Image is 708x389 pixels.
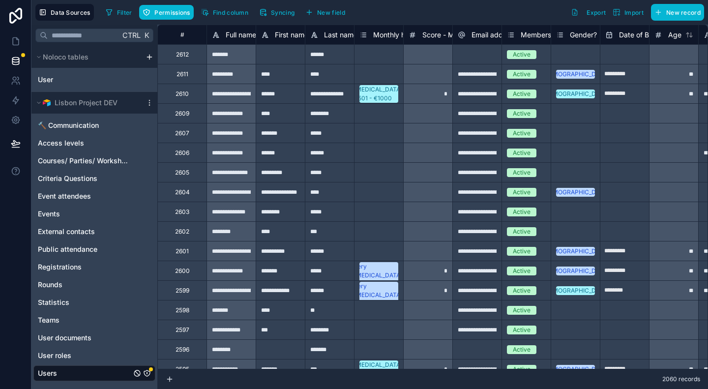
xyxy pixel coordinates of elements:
[121,29,142,41] span: Ctrl
[175,188,190,196] div: 2604
[33,277,155,293] div: Rounds
[38,351,131,360] a: User roles
[647,4,704,21] a: New record
[38,191,131,201] a: Event attendees
[102,5,136,20] button: Filter
[165,31,199,38] div: #
[38,244,131,254] a: Public attendance
[33,153,155,169] div: Courses/ Parties/ Workshops
[513,168,531,177] div: Active
[275,30,308,40] span: First name
[226,30,256,40] span: Full name
[213,9,248,16] span: Find column
[472,30,516,40] span: Email address
[38,280,62,290] span: Rounds
[651,4,704,21] button: New record
[302,5,349,20] button: New field
[543,247,609,256] div: [DEMOGRAPHIC_DATA]
[521,30,584,40] span: Membership Status
[176,306,189,314] div: 2598
[38,368,57,378] span: Users
[38,120,99,130] span: 🔨 Communication
[38,227,95,237] span: External contacts
[513,90,531,98] div: Active
[513,267,531,275] div: Active
[33,224,155,239] div: External contacts
[619,30,659,40] span: Date of Birth
[317,9,345,16] span: New field
[43,52,88,62] span: Noloco tables
[513,129,531,138] div: Active
[38,315,131,325] a: Teams
[38,120,131,130] a: 🔨 Communication
[33,171,155,186] div: Criteria Questions
[139,5,197,20] a: Permissions
[624,9,644,16] span: Import
[33,72,155,88] div: User
[38,333,131,343] a: User documents
[55,98,118,108] span: Lisbon Project DEV
[354,85,404,103] div: [MEDICAL_DATA]: €501 - €1000
[38,75,121,85] a: User
[38,333,91,343] span: User documents
[33,348,155,363] div: User roles
[543,90,609,98] div: [DEMOGRAPHIC_DATA]
[513,306,531,315] div: Active
[38,315,59,325] span: Teams
[567,4,609,21] button: Export
[175,267,190,275] div: 2600
[38,368,131,378] a: Users
[177,70,188,78] div: 2611
[38,262,131,272] a: Registrations
[38,138,131,148] a: Access levels
[51,9,90,16] span: Data Sources
[38,174,131,183] a: Criteria Questions
[33,365,155,381] div: Users
[33,259,155,275] div: Registrations
[513,286,531,295] div: Active
[175,149,189,157] div: 2606
[668,30,681,40] span: Age
[38,191,91,201] span: Event attendees
[587,9,606,16] span: Export
[38,75,53,85] span: User
[175,208,189,216] div: 2603
[256,5,302,20] a: Syncing
[176,51,189,59] div: 2612
[33,96,142,110] button: Airtable LogoLisbon Project DEV
[271,9,295,16] span: Syncing
[38,351,71,360] span: User roles
[176,247,189,255] div: 2601
[38,209,131,219] a: Events
[256,5,298,20] button: Syncing
[176,346,189,354] div: 2596
[422,30,534,40] span: Score - Monthly household income
[609,4,647,21] button: Import
[543,286,609,295] div: [DEMOGRAPHIC_DATA]
[38,209,60,219] span: Events
[43,99,51,107] img: Airtable Logo
[176,365,189,373] div: 2595
[513,345,531,354] div: Active
[570,30,597,40] span: Gender?
[176,90,189,98] div: 2610
[38,298,131,307] a: Statistics
[513,188,531,197] div: Active
[543,188,609,197] div: [DEMOGRAPHIC_DATA]
[154,9,190,16] span: Permissions
[38,227,131,237] a: External contacts
[543,70,609,79] div: [DEMOGRAPHIC_DATA]
[513,109,531,118] div: Active
[38,156,131,166] a: Courses/ Parties/ Workshops
[175,110,189,118] div: 2609
[513,149,531,157] div: Active
[666,9,701,16] span: New record
[513,365,531,374] div: Active
[35,4,94,21] button: Data Sources
[175,169,189,177] div: 2605
[117,9,132,16] span: Filter
[175,129,189,137] div: 2607
[324,30,357,40] span: Last name
[33,135,155,151] div: Access levels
